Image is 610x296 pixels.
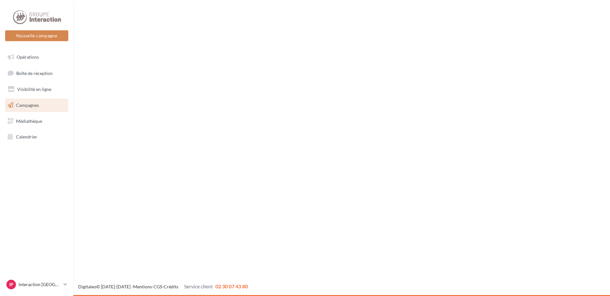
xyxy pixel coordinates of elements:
[4,130,70,144] a: Calendrier
[9,281,13,288] span: IP
[16,70,53,76] span: Boîte de réception
[4,83,70,96] a: Visibilité en ligne
[5,278,68,291] a: IP Interaction [GEOGRAPHIC_DATA]
[4,66,70,80] a: Boîte de réception
[5,30,68,41] button: Nouvelle campagne
[19,281,61,288] p: Interaction [GEOGRAPHIC_DATA]
[164,284,178,289] a: Crédits
[17,54,39,60] span: Opérations
[215,283,248,289] span: 02 30 07 43 80
[4,115,70,128] a: Médiathèque
[4,99,70,112] a: Campagnes
[16,118,42,123] span: Médiathèque
[78,284,96,289] a: Digitaleo
[16,134,37,139] span: Calendrier
[17,86,51,92] span: Visibilité en ligne
[133,284,152,289] a: Mentions
[78,284,248,289] span: © [DATE]-[DATE] - - -
[16,102,39,108] span: Campagnes
[184,283,213,289] span: Service client
[153,284,162,289] a: CGS
[4,50,70,64] a: Opérations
